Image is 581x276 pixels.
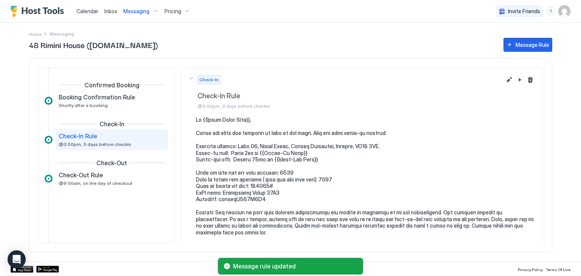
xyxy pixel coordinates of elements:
[59,141,131,147] span: @3:00pm, 3 days before checkin
[558,5,570,17] div: User profile
[59,102,108,108] span: Shortly after a booking
[503,38,552,52] button: Message Rule
[29,31,42,37] span: Home
[96,159,127,167] span: Check-Out
[526,75,535,84] button: Delete message rule
[59,93,135,101] span: Booking Confirmation Rule
[11,6,67,17] a: Host Tools Logo
[104,8,117,14] span: Inbox
[546,7,555,16] div: menu
[29,39,496,50] span: 48 Rimini House ([DOMAIN_NAME])
[29,30,42,38] div: Breadcrumb
[197,92,502,101] span: Check-In Rule
[165,8,181,15] span: Pricing
[76,7,98,15] a: Calendar
[99,120,124,128] span: Check-In
[515,75,524,84] button: Pause Message Rule
[59,171,103,179] span: Check-Out Rule
[104,7,117,15] a: Inbox
[199,76,219,83] span: Check-In
[84,81,140,89] span: Confirmed Booking
[123,8,149,15] span: Messaging
[233,262,357,270] span: Message rule updated
[59,180,132,186] span: @9:00am, on the day of checkout
[505,75,514,84] button: Edit message rule
[50,31,74,37] span: Breadcrumb
[508,8,540,15] span: Invite Friends
[197,103,502,109] span: @3:00pm, 3 days before checkin
[181,68,542,117] button: Check-InCheck-In Rule@3:00pm, 3 days before checkinEdit message rulePause Message RuleDelete mess...
[516,41,549,49] div: Message Rule
[29,30,42,38] a: Home
[59,132,97,140] span: Check-In Rule
[76,8,98,14] span: Calendar
[8,250,26,268] div: Open Intercom Messenger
